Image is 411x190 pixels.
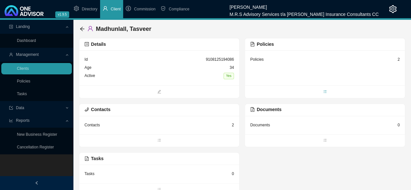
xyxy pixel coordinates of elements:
span: line-chart [9,119,13,122]
span: file-pdf [84,156,89,161]
span: Yes [224,73,234,79]
a: Cancellation Register [17,145,54,149]
span: setting [74,6,79,11]
span: user [87,26,93,32]
span: Compliance [169,7,189,11]
span: Contacts [84,107,110,112]
div: Documents [250,122,270,128]
span: file-text [250,42,255,46]
span: dollar [126,6,131,11]
span: Tasks [84,156,104,161]
div: 2 [397,56,400,63]
div: M.R.S Advisory Services t/a [PERSON_NAME] Insurance Consultants CC [229,9,379,16]
span: Management [16,52,39,57]
span: bars [245,138,405,144]
div: 0 [397,122,400,128]
span: import [9,106,13,110]
div: back [80,26,85,32]
span: profile [84,42,89,46]
span: v1.9.5 [55,11,69,18]
div: [PERSON_NAME] [229,2,379,9]
div: Contacts [84,122,100,128]
div: Active [84,72,95,79]
a: Clients [17,66,29,71]
span: Commission [134,7,155,11]
div: 0 [232,171,234,177]
a: Tasks [17,92,27,96]
span: Landing [16,24,30,29]
a: Dashboard [17,38,36,43]
a: Policies [17,79,30,83]
div: Age [84,64,91,71]
span: phone [84,107,89,112]
span: user [103,6,108,11]
div: Policies [250,56,263,63]
span: bars [79,138,239,144]
span: Policies [250,42,274,47]
span: Directory [82,7,97,11]
span: Reports [16,118,30,123]
a: New Business Register [17,132,57,137]
span: arrow-left [80,26,85,32]
span: setting [389,5,397,13]
span: profile [9,25,13,29]
span: edit [79,89,239,95]
span: user [9,53,13,57]
span: Madhunlall, Tasveer [96,26,151,32]
span: safety [161,6,166,11]
img: 2df55531c6924b55f21c4cf5d4484680-logo-light.svg [5,5,44,16]
span: Data [16,106,24,110]
span: left [35,181,39,185]
span: 34 [230,65,234,70]
span: bars [245,89,405,95]
span: Client [111,7,121,11]
span: Details [84,42,106,47]
span: file-pdf [250,107,255,112]
div: 9108125194086 [206,56,234,63]
span: Documents [250,107,281,112]
div: Tasks [84,171,95,177]
div: Id [84,56,88,63]
div: 2 [232,122,234,128]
